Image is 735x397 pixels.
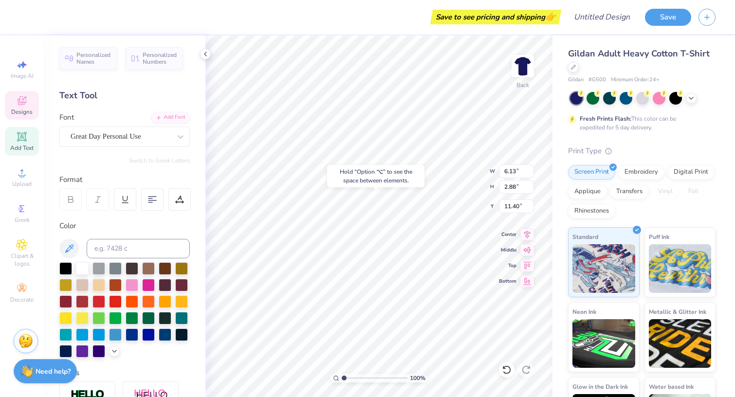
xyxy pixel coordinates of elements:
[151,112,190,123] div: Add Font
[588,76,606,84] span: # G500
[36,367,71,376] strong: Need help?
[5,252,39,268] span: Clipart & logos
[580,115,631,123] strong: Fresh Prints Flash:
[59,220,190,232] div: Color
[327,165,424,187] div: Hold “Option ⌥” to see the space between elements.
[10,296,34,304] span: Decorate
[572,244,635,293] img: Standard
[682,184,705,199] div: Foil
[645,9,691,26] button: Save
[649,232,669,242] span: Puff Ink
[433,10,559,24] div: Save to see pricing and shipping
[143,52,177,65] span: Personalized Numbers
[649,244,712,293] img: Puff Ink
[568,204,615,218] div: Rhinestones
[649,381,694,392] span: Water based Ink
[499,278,516,285] span: Bottom
[568,48,710,59] span: Gildan Adult Heavy Cotton T-Shirt
[15,216,30,224] span: Greek
[572,307,596,317] span: Neon Ink
[59,174,191,185] div: Format
[12,180,32,188] span: Upload
[87,239,190,258] input: e.g. 7428 c
[10,144,34,152] span: Add Text
[59,89,190,102] div: Text Tool
[649,319,712,368] img: Metallic & Glitter Ink
[572,381,628,392] span: Glow in the Dark Ink
[667,165,715,180] div: Digital Print
[568,76,584,84] span: Gildan
[572,232,598,242] span: Standard
[513,56,533,76] img: Back
[11,72,34,80] span: Image AI
[410,374,425,382] span: 100 %
[649,307,706,317] span: Metallic & Glitter Ink
[618,165,664,180] div: Embroidery
[568,145,716,157] div: Print Type
[545,11,556,22] span: 👉
[566,7,638,27] input: Untitled Design
[580,114,699,132] div: This color can be expedited for 5 day delivery.
[568,165,615,180] div: Screen Print
[59,112,74,123] label: Font
[76,52,111,65] span: Personalized Names
[499,262,516,269] span: Top
[611,76,660,84] span: Minimum Order: 24 +
[610,184,649,199] div: Transfers
[499,247,516,253] span: Middle
[652,184,679,199] div: Vinyl
[572,319,635,368] img: Neon Ink
[568,184,607,199] div: Applique
[59,367,190,379] div: Styles
[11,108,33,116] span: Designs
[499,231,516,238] span: Center
[129,157,190,164] button: Switch to Greek Letters
[516,81,529,90] div: Back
